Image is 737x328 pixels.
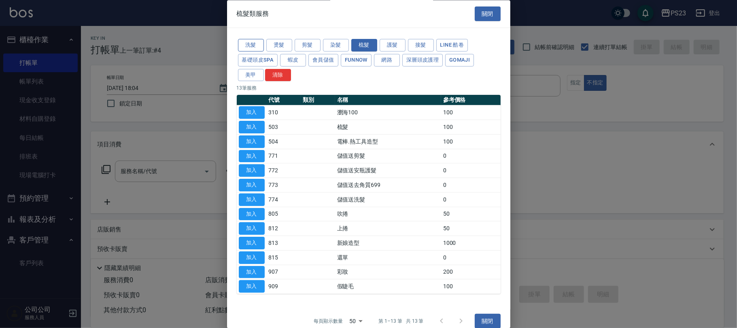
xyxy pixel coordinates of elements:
td: 100 [441,135,501,149]
td: 梳髮 [335,120,441,135]
button: 基礎頭皮SPA [238,54,278,66]
th: 參考價格 [441,95,501,106]
button: 會員儲值 [308,54,338,66]
button: 燙髮 [266,39,292,52]
th: 類別 [301,95,335,106]
p: 13 筆服務 [237,85,501,92]
button: 加入 [239,150,265,163]
button: 清除 [265,69,291,81]
td: 200 [441,265,501,280]
button: 加入 [239,165,265,177]
button: FUNNOW [341,54,372,66]
th: 名稱 [335,95,441,106]
td: 儲值送洗髮 [335,193,441,207]
button: 加入 [239,121,265,134]
button: 加入 [239,107,265,119]
td: 電棒.熱工具造型 [335,135,441,149]
button: 加入 [239,251,265,264]
td: 503 [267,120,301,135]
td: 彩妝 [335,265,441,280]
th: 代號 [267,95,301,106]
button: 深層頭皮護理 [402,54,443,66]
td: 310 [267,105,301,120]
button: 關閉 [475,6,501,21]
td: 0 [441,163,501,178]
td: 瀏海100 [335,105,441,120]
td: 813 [267,236,301,251]
td: 100 [441,105,501,120]
button: 加入 [239,179,265,192]
button: 加入 [239,266,265,279]
button: 洗髮 [238,39,264,52]
td: 909 [267,279,301,294]
button: 蝦皮 [280,54,306,66]
td: 上捲 [335,221,441,236]
td: 805 [267,207,301,222]
button: 護髮 [380,39,406,52]
td: 0 [441,193,501,207]
td: 771 [267,149,301,164]
td: 815 [267,251,301,265]
td: 假睫毛 [335,279,441,294]
td: 0 [441,149,501,164]
button: 網路 [374,54,400,66]
td: 50 [441,221,501,236]
td: 1000 [441,236,501,251]
button: 加入 [239,135,265,148]
button: 加入 [239,193,265,206]
td: 0 [441,251,501,265]
button: 加入 [239,223,265,235]
td: 772 [267,163,301,178]
button: 剪髮 [295,39,321,52]
button: LINE 酷卷 [436,39,468,52]
td: 50 [441,207,501,222]
td: 還單 [335,251,441,265]
button: Gomaji [445,54,474,66]
button: 染髮 [323,39,349,52]
button: 美甲 [238,69,264,81]
td: 儲值送去角質699 [335,178,441,193]
button: 加入 [239,237,265,250]
td: 504 [267,135,301,149]
td: 100 [441,120,501,135]
td: 新娘造型 [335,236,441,251]
p: 每頁顯示數量 [314,318,343,325]
td: 774 [267,193,301,207]
button: 接髮 [408,39,434,52]
td: 773 [267,178,301,193]
td: 100 [441,279,501,294]
td: 吹捲 [335,207,441,222]
button: 加入 [239,281,265,293]
button: 加入 [239,208,265,221]
td: 0 [441,178,501,193]
td: 907 [267,265,301,280]
td: 儲值送安瓶護髮 [335,163,441,178]
span: 梳髮類服務 [237,10,269,18]
button: 梳髮 [351,39,377,52]
td: 儲值送剪髮 [335,149,441,164]
td: 812 [267,221,301,236]
p: 第 1–13 筆 共 13 筆 [378,318,423,325]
